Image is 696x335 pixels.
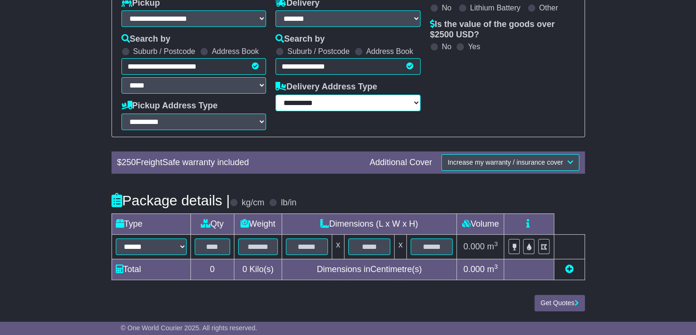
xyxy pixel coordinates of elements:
button: Get Quotes [534,295,585,311]
a: Add new item [565,264,574,274]
label: Suburb / Postcode [133,47,196,56]
button: Increase my warranty / insurance cover [441,154,579,171]
td: x [332,234,344,259]
label: No [442,42,451,51]
div: Additional Cover [365,158,437,168]
label: Suburb / Postcode [287,47,350,56]
label: Search by [275,34,325,44]
span: 0 [242,264,247,274]
label: lb/in [281,198,296,208]
label: Address Book [366,47,413,56]
span: 0.000 [464,264,485,274]
label: Lithium Battery [470,3,521,12]
label: kg/cm [241,198,264,208]
label: Search by [121,34,171,44]
label: Delivery Address Type [275,82,377,92]
div: $ FreightSafe warranty included [112,158,365,168]
h4: Package details | [112,193,230,208]
td: Weight [234,213,282,234]
span: 0.000 [464,242,485,251]
span: 2500 [435,30,454,39]
sup: 3 [494,240,498,247]
span: m [487,264,498,274]
span: m [487,242,498,251]
td: x [395,234,407,259]
td: Dimensions (L x W x H) [282,213,457,234]
span: 250 [122,158,136,167]
label: Yes [468,42,480,51]
td: Kilo(s) [234,259,282,280]
td: Qty [190,213,234,234]
span: USD [456,30,474,39]
label: Other [539,3,558,12]
label: Address Book [212,47,259,56]
label: Pickup Address Type [121,101,218,111]
td: Volume [457,213,504,234]
td: 0 [190,259,234,280]
label: No [442,3,451,12]
sup: 3 [494,263,498,270]
td: Type [112,213,190,234]
label: Is the value of the goods over $ ? [430,19,575,40]
td: Dimensions in Centimetre(s) [282,259,457,280]
span: Increase my warranty / insurance cover [447,159,563,166]
td: Total [112,259,190,280]
span: © One World Courier 2025. All rights reserved. [121,324,258,332]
